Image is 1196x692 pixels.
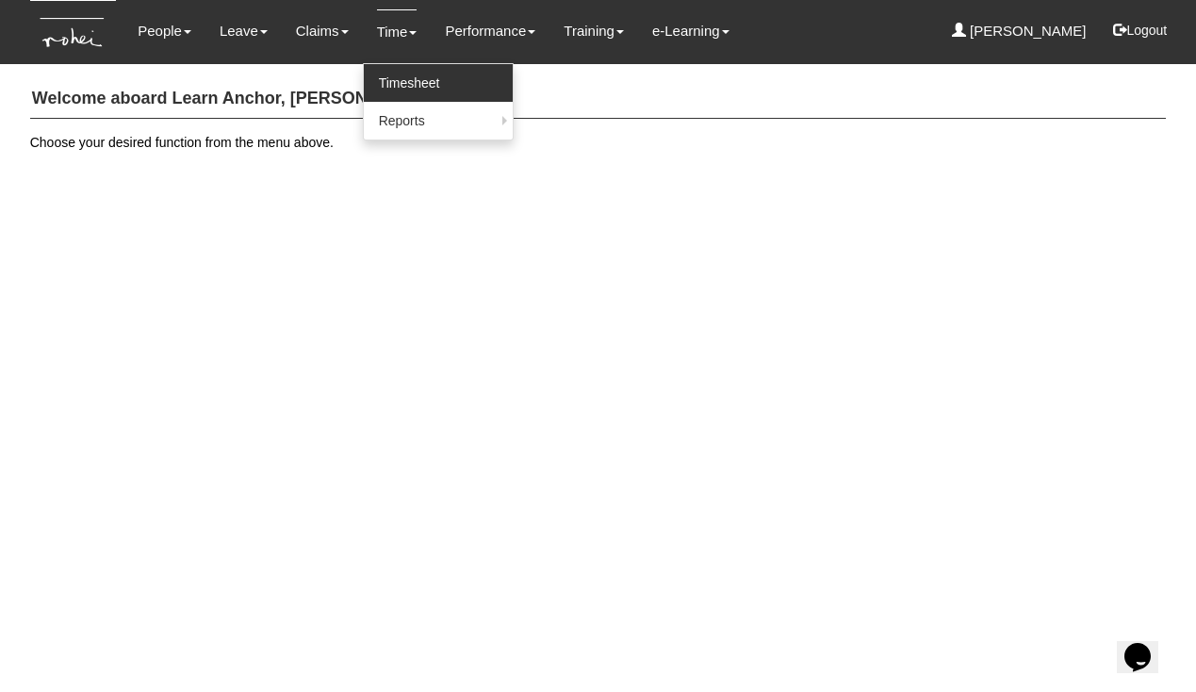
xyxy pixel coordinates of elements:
a: Training [564,9,624,53]
a: Claims [296,9,349,53]
a: Leave [220,9,268,53]
button: Logout [1100,8,1180,53]
h4: Welcome aboard Learn Anchor, [PERSON_NAME]! [30,80,1167,119]
a: e-Learning [652,9,729,53]
iframe: chat widget [1117,617,1177,673]
a: [PERSON_NAME] [952,9,1087,53]
img: KTs7HI1dOZG7tu7pUkOpGGQAiEQAiEQAj0IhBB1wtXDg6BEAiBEAiBEAiB4RGIoBtemSRFIRACIRACIRACIdCLQARdL1w5OAR... [30,1,116,64]
a: Timesheet [364,64,513,102]
a: Performance [445,9,535,53]
a: Time [377,9,418,54]
p: Choose your desired function from the menu above. [30,133,1167,152]
a: People [138,9,191,53]
a: Reports [364,102,513,140]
